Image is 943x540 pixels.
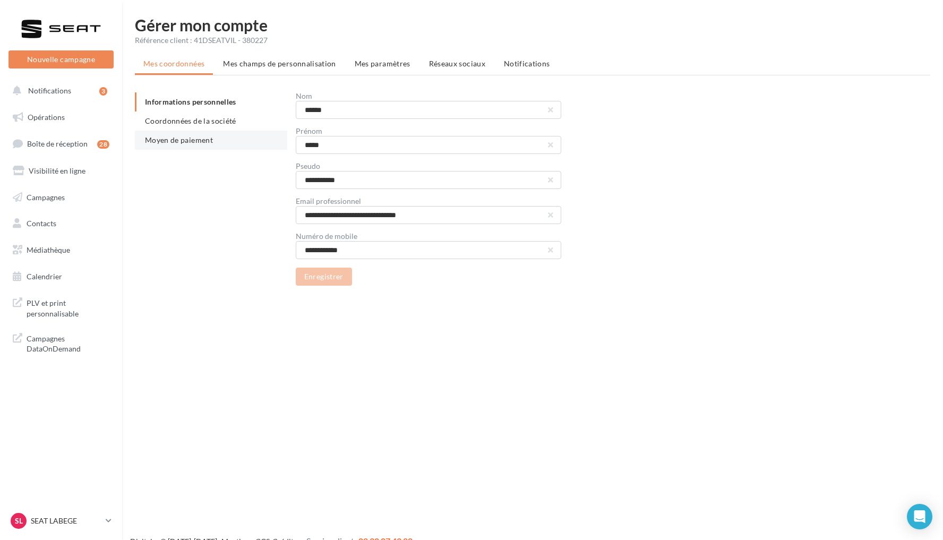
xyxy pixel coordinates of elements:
[355,59,410,68] span: Mes paramètres
[296,92,561,100] div: Nom
[8,511,114,531] a: SL SEAT LABEGE
[99,87,107,96] div: 3
[27,139,88,148] span: Boîte de réception
[6,212,116,235] a: Contacts
[6,106,116,128] a: Opérations
[223,59,336,68] span: Mes champs de personnalisation
[907,504,932,529] div: Open Intercom Messenger
[28,86,71,95] span: Notifications
[6,186,116,209] a: Campagnes
[27,192,65,201] span: Campagnes
[296,233,561,240] div: Numéro de mobile
[145,116,236,125] span: Coordonnées de la société
[135,17,930,33] h1: Gérer mon compte
[6,132,116,155] a: Boîte de réception28
[27,219,56,228] span: Contacts
[135,35,930,46] div: Référence client : 41DSEATVIL - 380227
[504,59,550,68] span: Notifications
[145,135,213,144] span: Moyen de paiement
[97,140,109,149] div: 28
[31,516,101,526] p: SEAT LABEGE
[6,265,116,288] a: Calendrier
[429,59,485,68] span: Réseaux sociaux
[8,50,114,68] button: Nouvelle campagne
[15,516,23,526] span: SL
[6,327,116,358] a: Campagnes DataOnDemand
[29,166,85,175] span: Visibilité en ligne
[6,239,116,261] a: Médiathèque
[296,198,561,205] div: Email professionnel
[27,272,62,281] span: Calendrier
[6,80,112,102] button: Notifications 3
[6,160,116,182] a: Visibilité en ligne
[27,331,109,354] span: Campagnes DataOnDemand
[27,296,109,319] span: PLV et print personnalisable
[28,113,65,122] span: Opérations
[296,162,561,170] div: Pseudo
[296,268,352,286] button: Enregistrer
[6,292,116,323] a: PLV et print personnalisable
[27,245,70,254] span: Médiathèque
[296,127,561,135] div: Prénom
